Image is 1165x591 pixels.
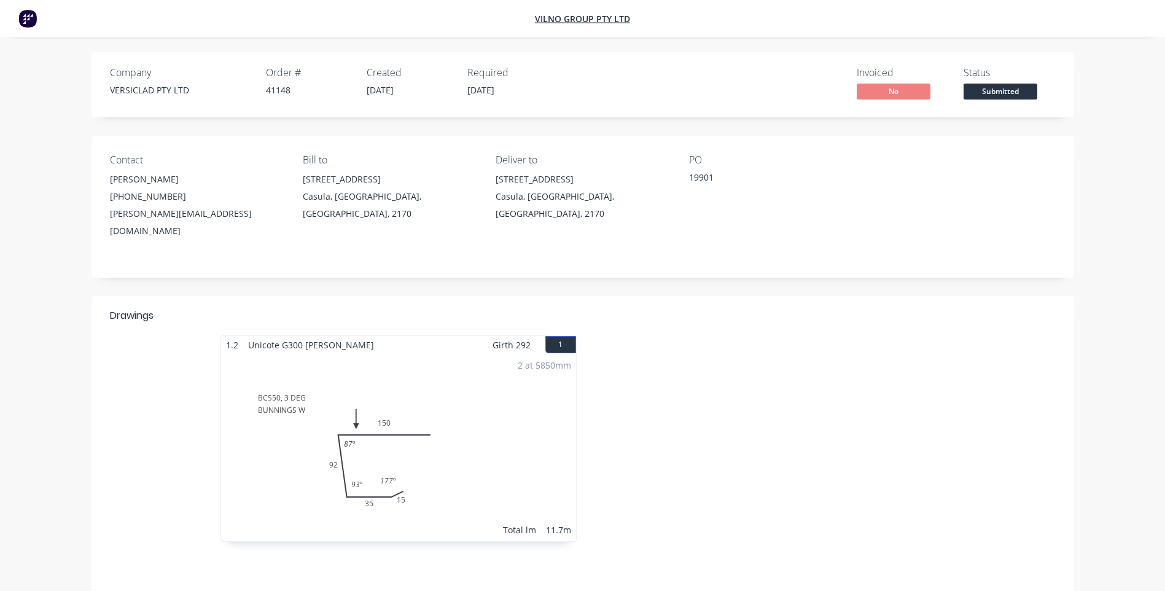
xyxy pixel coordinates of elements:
span: [DATE] [467,84,494,96]
span: Unicote G300 [PERSON_NAME] [243,336,379,354]
div: [STREET_ADDRESS] [303,171,476,188]
div: Invoiced [857,67,949,79]
div: Order # [266,67,352,79]
button: 1 [545,336,576,353]
div: Casula, [GEOGRAPHIC_DATA], [GEOGRAPHIC_DATA], 2170 [496,188,669,222]
div: Total lm [503,523,536,536]
div: Status [964,67,1056,79]
span: Submitted [964,84,1037,99]
div: [PERSON_NAME] [110,171,283,188]
div: [STREET_ADDRESS]Casula, [GEOGRAPHIC_DATA], [GEOGRAPHIC_DATA], 2170 [496,171,669,222]
div: [PHONE_NUMBER] [110,188,283,205]
div: BCS50, 3 DEGBUNNINGS W153592150177º93º87º2 at 5850mmTotal lm11.7m [221,354,576,541]
span: [DATE] [367,84,394,96]
div: [PERSON_NAME][PHONE_NUMBER][PERSON_NAME][EMAIL_ADDRESS][DOMAIN_NAME] [110,171,283,240]
div: Contact [110,154,283,166]
div: 2 at 5850mm [518,359,571,372]
span: Girth 292 [493,336,531,354]
div: Drawings [110,308,154,323]
div: [STREET_ADDRESS] [496,171,669,188]
div: Required [467,67,553,79]
div: [PERSON_NAME][EMAIL_ADDRESS][DOMAIN_NAME] [110,205,283,240]
div: 11.7m [546,523,571,536]
div: VERSICLAD PTY LTD [110,84,251,96]
a: Vilno Group Pty Ltd [535,13,630,25]
div: Bill to [303,154,476,166]
div: [STREET_ADDRESS]Casula, [GEOGRAPHIC_DATA], [GEOGRAPHIC_DATA], 2170 [303,171,476,222]
div: Created [367,67,453,79]
div: 19901 [689,171,843,188]
div: Company [110,67,251,79]
div: Deliver to [496,154,669,166]
span: 1.2 [221,336,243,354]
img: Factory [18,9,37,28]
span: No [857,84,930,99]
div: PO [689,154,862,166]
div: 41148 [266,84,352,96]
div: Casula, [GEOGRAPHIC_DATA], [GEOGRAPHIC_DATA], 2170 [303,188,476,222]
